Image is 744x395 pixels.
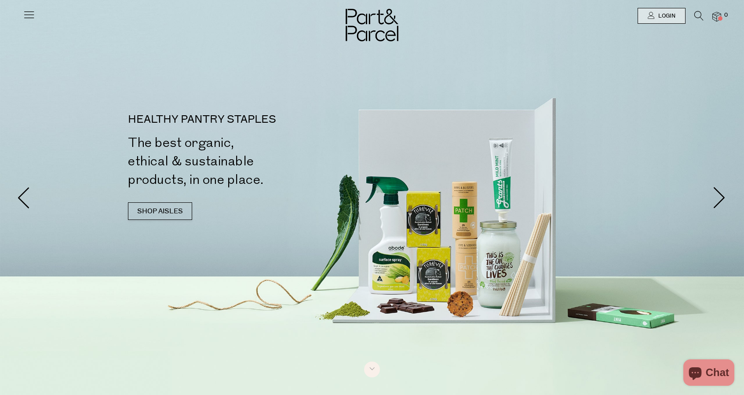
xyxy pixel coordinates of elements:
[681,359,737,388] inbox-online-store-chat: Shopify online store chat
[128,202,192,220] a: SHOP AISLES
[346,9,398,41] img: Part&Parcel
[722,11,730,19] span: 0
[712,12,721,21] a: 0
[656,12,675,20] span: Login
[128,114,376,125] p: HEALTHY PANTRY STAPLES
[128,134,376,189] h2: The best organic, ethical & sustainable products, in one place.
[638,8,686,24] a: Login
